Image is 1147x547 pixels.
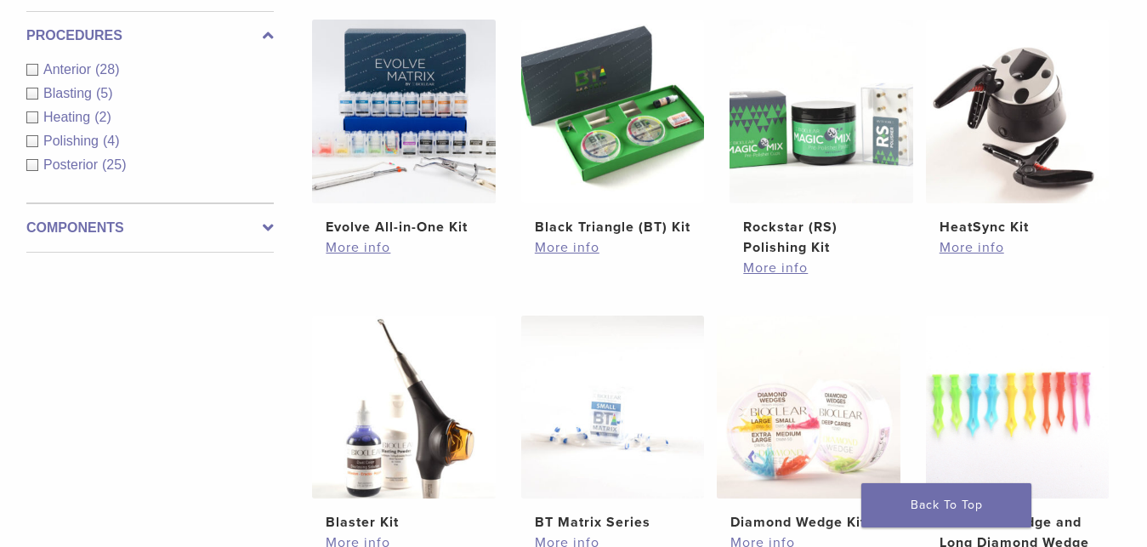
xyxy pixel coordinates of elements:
[521,316,704,499] img: BT Matrix Series
[743,217,899,258] h2: Rockstar (RS) Polishing Kit
[96,86,113,100] span: (5)
[743,258,899,278] a: More info
[43,62,95,77] span: Anterior
[326,512,481,533] h2: Blaster Kit
[312,20,495,236] a: Evolve All-in-One KitEvolve All-in-One Kit
[521,316,704,533] a: BT Matrix SeriesBT Matrix Series
[730,512,886,533] h2: Diamond Wedge Kits
[312,316,495,499] img: Blaster Kit
[521,20,704,236] a: Black Triangle (BT) KitBlack Triangle (BT) Kit
[43,110,94,124] span: Heating
[102,157,126,172] span: (25)
[43,157,102,172] span: Posterior
[312,20,495,202] img: Evolve All-in-One Kit
[926,20,1109,202] img: HeatSync Kit
[43,134,103,148] span: Polishing
[43,86,96,100] span: Blasting
[95,62,119,77] span: (28)
[521,20,704,202] img: Black Triangle (BT) Kit
[730,20,912,257] a: Rockstar (RS) Polishing KitRockstar (RS) Polishing Kit
[103,134,120,148] span: (4)
[926,316,1109,499] img: Diamond Wedge and Long Diamond Wedge
[26,26,274,46] label: Procedures
[940,217,1095,237] h2: HeatSync Kit
[326,217,481,237] h2: Evolve All-in-One Kit
[535,217,690,237] h2: Black Triangle (BT) Kit
[94,110,111,124] span: (2)
[861,483,1031,527] a: Back To Top
[312,316,495,533] a: Blaster KitBlaster Kit
[730,20,912,202] img: Rockstar (RS) Polishing Kit
[535,512,690,533] h2: BT Matrix Series
[940,237,1095,258] a: More info
[926,20,1109,236] a: HeatSync KitHeatSync Kit
[26,218,274,238] label: Components
[535,237,690,258] a: More info
[326,237,481,258] a: More info
[717,316,900,533] a: Diamond Wedge KitsDiamond Wedge Kits
[717,316,900,499] img: Diamond Wedge Kits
